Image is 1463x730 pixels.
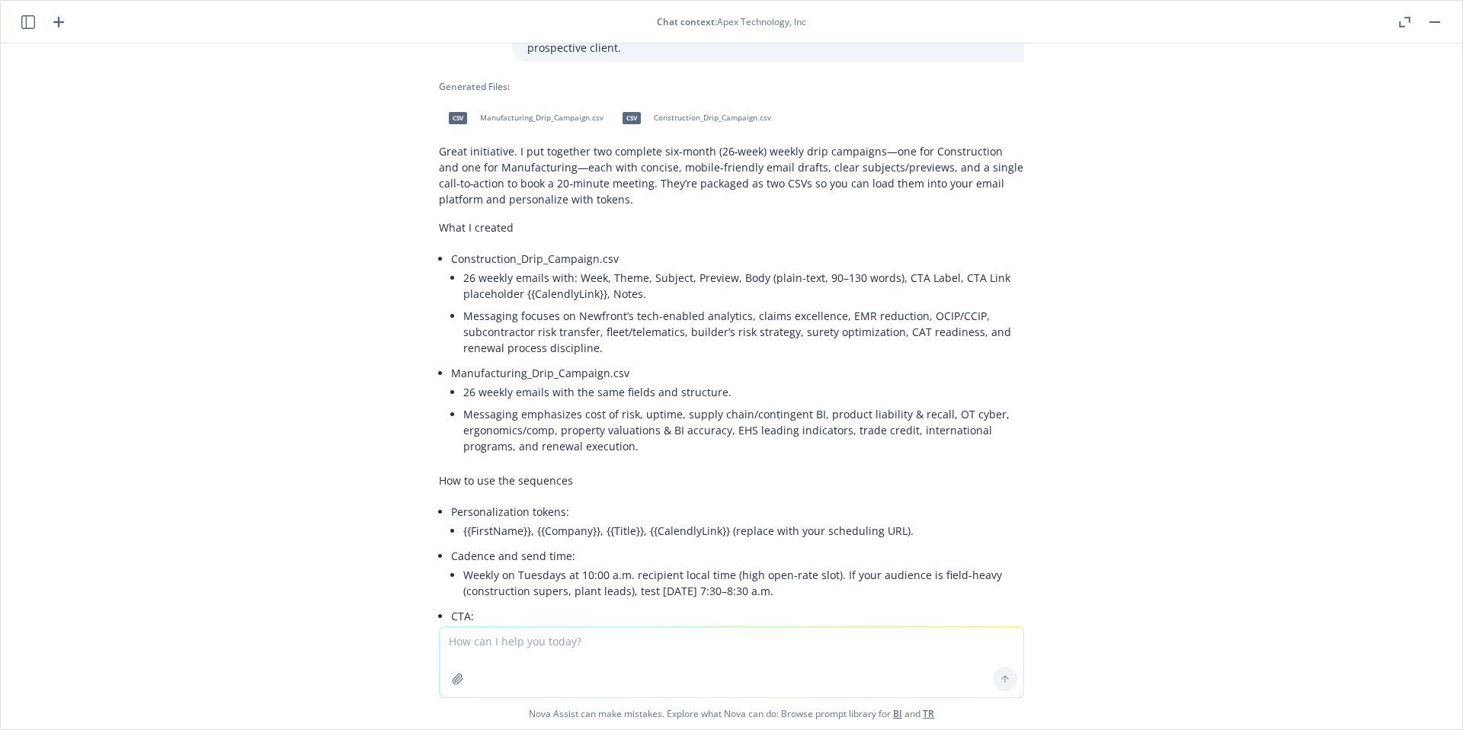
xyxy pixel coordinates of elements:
[463,403,1024,457] li: Messaging emphasizes cost of risk, uptime, supply chain/contingent BI, product liability & recall...
[463,624,1024,662] li: Keep one primary CTA per email (e.g., “Book 20‑minute baseline”). All emails use a meeting CTA al...
[657,15,715,28] span: Chat context
[463,267,1024,305] li: 26 weekly emails with: Week, Theme, Subject, Preview, Body (plain-text, 90–130 words), CTA Label,...
[451,545,1024,605] li: Cadence and send time:
[451,501,1024,545] li: Personalization tokens:
[893,707,902,720] a: BI
[439,143,1024,207] p: Great initiative. I put together two complete six‑month (26‑week) weekly drip campaigns—one for C...
[623,112,641,123] span: csv
[449,112,467,123] span: csv
[613,99,774,137] div: csvConstruction_Drip_Campaign.csv
[451,248,1024,362] li: Construction_Drip_Campaign.csv
[463,520,1024,542] li: {{FirstName}}, {{Company}}, {{Title}}, {{CalendlyLink}} (replace with your scheduling URL).
[923,707,934,720] a: TR
[480,113,603,123] span: Manufacturing_Drip_Campaign.csv
[439,80,1024,93] div: Generated Files:
[463,305,1024,359] li: Messaging focuses on Newfront’s tech-enabled analytics, claims excellence, EMR reduction, OCIP/CC...
[439,99,607,137] div: csvManufacturing_Drip_Campaign.csv
[657,15,806,28] div: : Apex Technology, Inc
[439,219,1024,235] p: What I created
[463,564,1024,602] li: Weekly on Tuesdays at 10:00 a.m. recipient local time (high open-rate slot). If your audience is ...
[451,362,1024,460] li: Manufacturing_Drip_Campaign.csv
[451,605,1024,665] li: CTA:
[7,698,1456,729] span: Nova Assist can make mistakes. Explore what Nova can do: Browse prompt library for and
[654,113,771,123] span: Construction_Drip_Campaign.csv
[439,472,1024,488] p: How to use the sequences
[463,381,1024,403] li: 26 weekly emails with the same fields and structure.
